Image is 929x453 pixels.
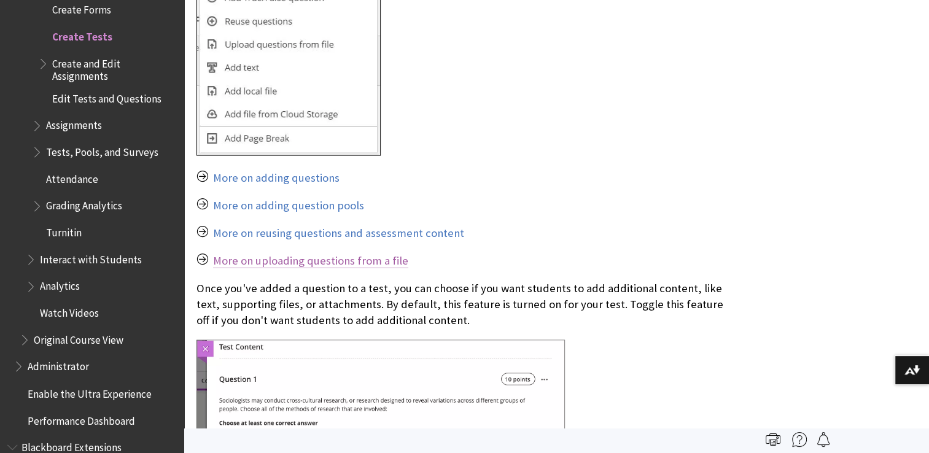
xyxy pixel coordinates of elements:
[28,356,89,373] span: Administrator
[792,432,807,447] img: More help
[52,53,176,82] span: Create and Edit Assignments
[40,249,142,266] span: Interact with Students
[766,432,780,447] img: Print
[21,436,122,453] span: Blackboard Extensions
[28,410,135,427] span: Performance Dashboard
[46,196,122,212] span: Grading Analytics
[196,281,735,329] p: Once you've added a question to a test, you can choose if you want students to add additional con...
[40,276,80,293] span: Analytics
[213,254,408,268] a: More on uploading questions from a file
[52,88,161,105] span: Edit Tests and Questions
[46,115,102,132] span: Assignments
[46,169,98,185] span: Attendance
[213,226,464,241] a: More on reusing questions and assessment content
[213,198,364,213] a: More on adding question pools
[816,432,831,447] img: Follow this page
[46,142,158,158] span: Tests, Pools, and Surveys
[40,303,99,319] span: Watch Videos
[46,222,82,239] span: Turnitin
[28,383,152,400] span: Enable the Ultra Experience
[213,171,340,185] a: More on adding questions
[52,26,112,43] span: Create Tests
[34,330,123,346] span: Original Course View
